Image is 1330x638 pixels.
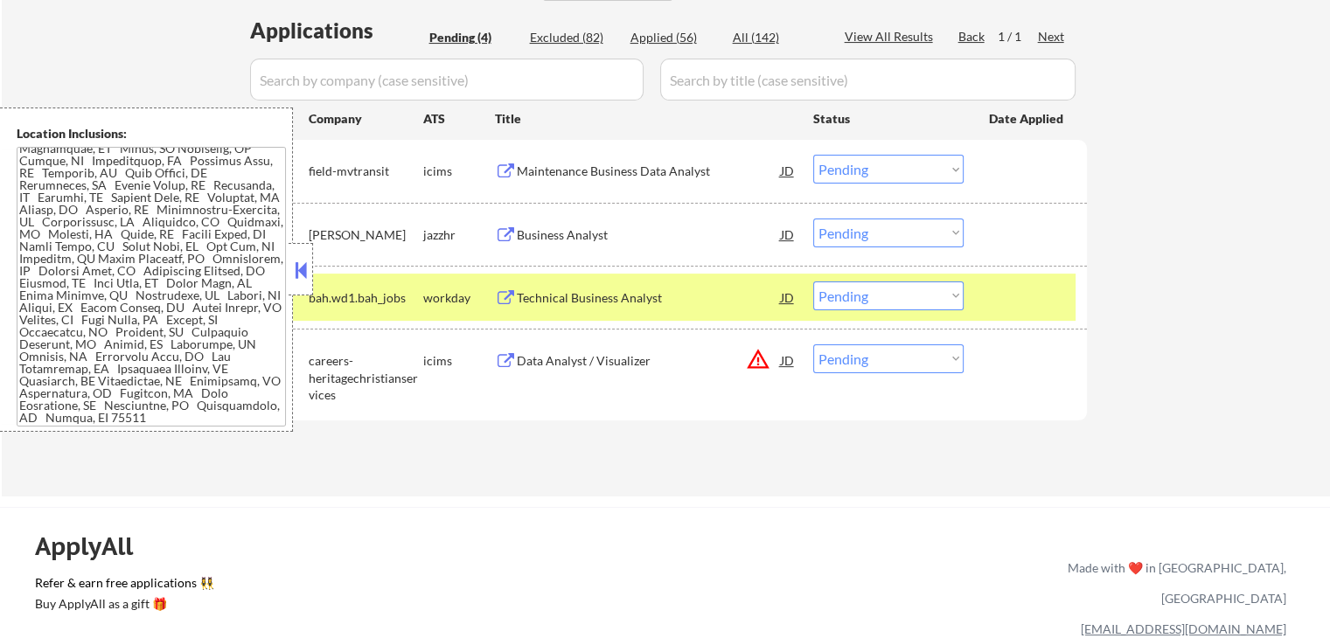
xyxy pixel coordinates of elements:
[309,110,423,128] div: Company
[35,598,210,610] div: Buy ApplyAll as a gift 🎁
[309,352,423,404] div: careers-heritagechristianservices
[958,28,986,45] div: Back
[1038,28,1066,45] div: Next
[423,289,495,307] div: workday
[309,289,423,307] div: bah.wd1.bah_jobs
[517,163,781,180] div: Maintenance Business Data Analyst
[779,155,797,186] div: JD
[250,59,644,101] input: Search by company (case sensitive)
[630,29,718,46] div: Applied (56)
[309,226,423,244] div: [PERSON_NAME]
[17,125,286,142] div: Location Inclusions:
[998,28,1038,45] div: 1 / 1
[517,226,781,244] div: Business Analyst
[779,218,797,250] div: JD
[309,163,423,180] div: field-mvtransit
[517,352,781,370] div: Data Analyst / Visualizer
[779,344,797,376] div: JD
[1061,552,1286,614] div: Made with ❤️ in [GEOGRAPHIC_DATA], [GEOGRAPHIC_DATA]
[530,29,617,46] div: Excluded (82)
[423,163,495,180] div: icims
[660,59,1076,101] input: Search by title (case sensitive)
[423,110,495,128] div: ATS
[35,595,210,617] a: Buy ApplyAll as a gift 🎁
[35,531,153,561] div: ApplyAll
[733,29,820,46] div: All (142)
[845,28,938,45] div: View All Results
[423,352,495,370] div: icims
[423,226,495,244] div: jazzhr
[517,289,781,307] div: Technical Business Analyst
[779,281,797,313] div: JD
[429,29,517,46] div: Pending (4)
[495,110,797,128] div: Title
[746,347,770,371] button: warning_amber
[989,110,1066,128] div: Date Applied
[1081,621,1286,636] a: [EMAIL_ADDRESS][DOMAIN_NAME]
[250,20,423,41] div: Applications
[35,577,702,595] a: Refer & earn free applications 👯‍♀️
[813,102,964,134] div: Status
